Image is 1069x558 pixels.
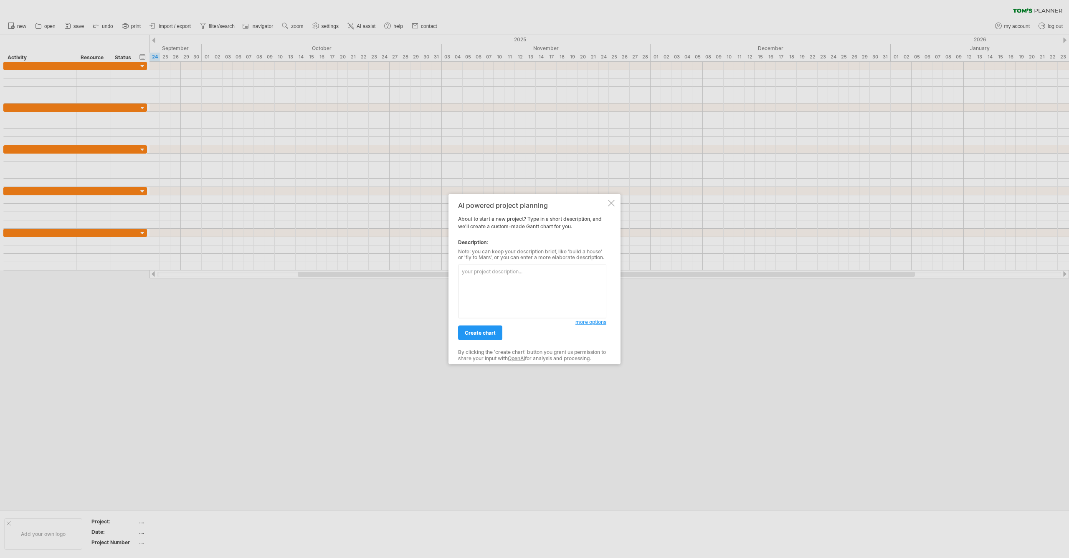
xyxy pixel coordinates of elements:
div: By clicking the 'create chart' button you grant us permission to share your input with for analys... [458,349,606,361]
a: create chart [458,326,502,340]
a: OpenAI [508,355,525,361]
span: more options [575,319,606,325]
span: create chart [465,330,496,336]
div: Note: you can keep your description brief, like 'build a house' or 'fly to Mars', or you can ente... [458,248,606,260]
div: About to start a new project? Type in a short description, and we'll create a custom-made Gantt c... [458,201,606,357]
div: AI powered project planning [458,201,606,209]
div: Description: [458,238,606,246]
a: more options [575,318,606,326]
